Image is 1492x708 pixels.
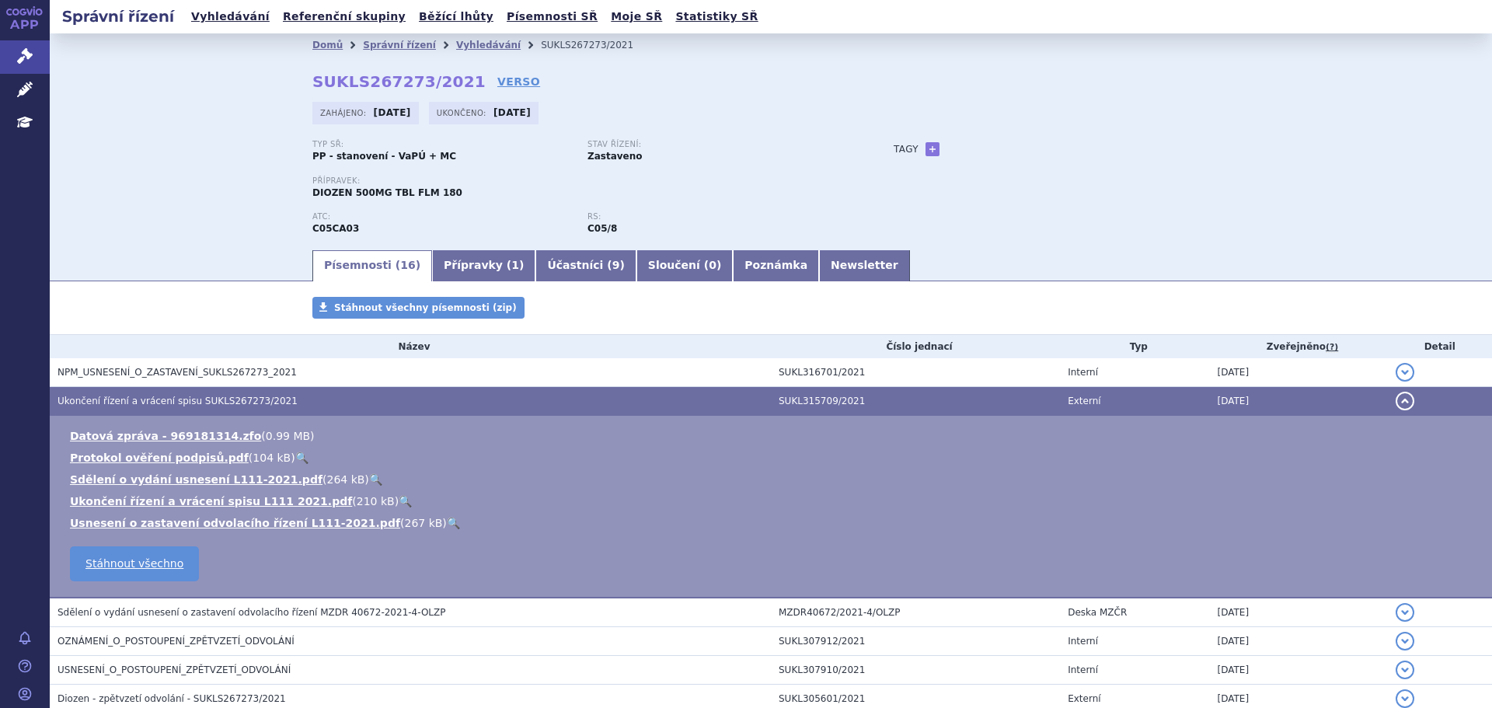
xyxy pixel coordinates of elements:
[1326,342,1338,353] abbr: (?)
[587,212,847,221] p: RS:
[437,106,490,119] span: Ukončeno:
[70,473,322,486] a: Sdělení o vydání usnesení L111-2021.pdf
[374,107,411,118] strong: [DATE]
[587,151,643,162] strong: Zastaveno
[1396,603,1414,622] button: detail
[369,473,382,486] a: 🔍
[312,72,486,91] strong: SUKLS267273/2021
[587,140,847,149] p: Stav řízení:
[70,494,1476,509] li: ( )
[709,259,716,271] span: 0
[771,656,1060,685] td: SUKL307910/2021
[70,430,261,442] a: Datová zpráva - 969181314.zfo
[334,302,517,313] span: Stáhnout všechny písemnosti (zip)
[50,5,186,27] h2: Správní řízení
[606,6,667,27] a: Moje SŘ
[312,223,359,234] strong: DIOSMIN
[511,259,519,271] span: 1
[771,358,1060,387] td: SUKL316701/2021
[1068,636,1098,647] span: Interní
[312,250,432,281] a: Písemnosti (16)
[587,223,617,234] strong: léčivé látky používané u chronické žilní nemoci – bioflavonoidy
[58,693,286,704] span: Diozen - zpětvzetí odvolání - SUKLS267273/2021
[1068,607,1127,618] span: Deska MZČR
[771,387,1060,416] td: SUKL315709/2021
[70,515,1476,531] li: ( )
[771,335,1060,358] th: Číslo jednací
[771,627,1060,656] td: SUKL307912/2021
[1210,656,1388,685] td: [DATE]
[58,636,295,647] span: OZNÁMENÍ_O_POSTOUPENÍ_ZPĚTVZETÍ_ODVOLÁNÍ
[253,452,291,464] span: 104 kB
[1068,367,1098,378] span: Interní
[50,335,771,358] th: Název
[70,450,1476,466] li: ( )
[70,495,352,507] a: Ukončení řízení a vrácení spisu L111 2021.pdf
[400,259,415,271] span: 16
[541,33,654,57] li: SUKLS267273/2021
[636,250,733,281] a: Sloučení (0)
[447,517,460,529] a: 🔍
[357,495,395,507] span: 210 kB
[771,598,1060,627] td: MZDR40672/2021-4/OLZP
[493,107,531,118] strong: [DATE]
[1210,335,1388,358] th: Zveřejněno
[535,250,636,281] a: Účastníci (9)
[404,517,442,529] span: 267 kB
[70,517,400,529] a: Usnesení o zastavení odvolacího řízení L111-2021.pdf
[312,187,462,198] span: DIOZEN 500MG TBL FLM 180
[502,6,602,27] a: Písemnosti SŘ
[295,452,309,464] a: 🔍
[1210,358,1388,387] td: [DATE]
[497,74,540,89] a: VERSO
[58,607,445,618] span: Sdělení o vydání usnesení o zastavení odvolacího řízení MZDR 40672-2021-4-OLZP
[456,40,521,51] a: Vyhledávání
[58,367,297,378] span: NPM_USNESENÍ_O_ZASTAVENÍ_SUKLS267273_2021
[363,40,436,51] a: Správní řízení
[58,664,291,675] span: USNESENÍ_O_POSTOUPENÍ_ZPĚTVZETÍ_ODVOLÁNÍ
[312,151,456,162] strong: PP - stanovení - VaPÚ + MC
[70,472,1476,487] li: ( )
[1396,632,1414,650] button: detail
[414,6,498,27] a: Běžící lhůty
[399,495,412,507] a: 🔍
[1396,363,1414,382] button: detail
[320,106,369,119] span: Zahájeno:
[278,6,410,27] a: Referenční skupiny
[58,396,298,406] span: Ukončení řízení a vrácení spisu SUKLS267273/2021
[266,430,310,442] span: 0.99 MB
[733,250,819,281] a: Poznámka
[1068,693,1100,704] span: Externí
[70,546,199,581] a: Stáhnout všechno
[70,452,249,464] a: Protokol ověření podpisů.pdf
[312,140,572,149] p: Typ SŘ:
[312,212,572,221] p: ATC:
[326,473,364,486] span: 264 kB
[312,40,343,51] a: Domů
[70,428,1476,444] li: ( )
[671,6,762,27] a: Statistiky SŘ
[612,259,620,271] span: 9
[1210,387,1388,416] td: [DATE]
[1210,627,1388,656] td: [DATE]
[894,140,919,159] h3: Tagy
[186,6,274,27] a: Vyhledávání
[1396,689,1414,708] button: detail
[926,142,939,156] a: +
[1068,396,1100,406] span: Externí
[1060,335,1209,358] th: Typ
[312,176,863,186] p: Přípravek:
[1210,598,1388,627] td: [DATE]
[1068,664,1098,675] span: Interní
[312,297,525,319] a: Stáhnout všechny písemnosti (zip)
[1396,392,1414,410] button: detail
[432,250,535,281] a: Přípravky (1)
[1396,661,1414,679] button: detail
[819,250,910,281] a: Newsletter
